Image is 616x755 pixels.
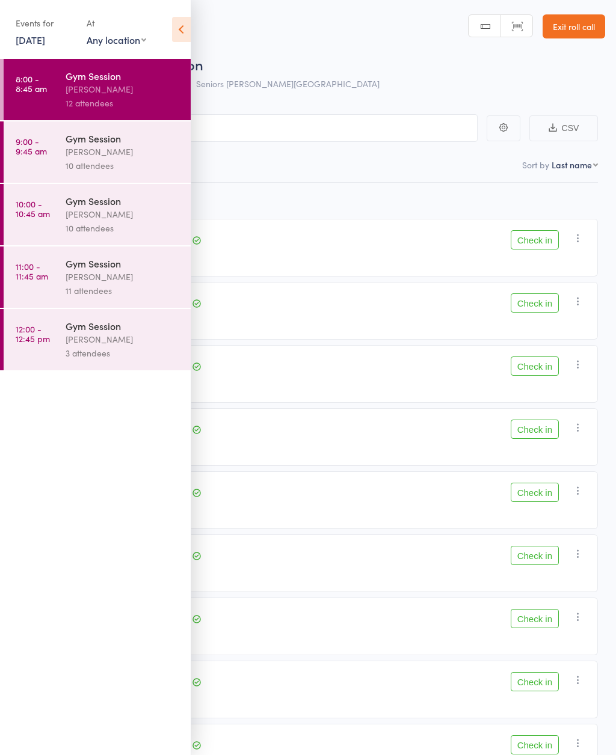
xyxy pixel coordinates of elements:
[66,96,180,110] div: 12 attendees
[16,199,50,218] time: 10:00 - 10:45 am
[16,261,48,281] time: 11:00 - 11:45 am
[543,14,605,38] a: Exit roll call
[511,420,559,439] button: Check in
[522,159,549,171] label: Sort by
[87,13,146,33] div: At
[66,270,180,284] div: [PERSON_NAME]
[511,735,559,754] button: Check in
[4,184,191,245] a: 10:00 -10:45 amGym Session[PERSON_NAME]10 attendees
[511,483,559,502] button: Check in
[511,672,559,691] button: Check in
[16,74,47,93] time: 8:00 - 8:45 am
[87,33,146,46] div: Any location
[18,114,478,142] input: Search by name
[66,69,180,82] div: Gym Session
[66,319,180,332] div: Gym Session
[66,145,180,159] div: [PERSON_NAME]
[66,332,180,346] div: [PERSON_NAME]
[511,609,559,628] button: Check in
[552,159,592,171] div: Last name
[4,121,191,183] a: 9:00 -9:45 amGym Session[PERSON_NAME]10 attendees
[16,324,50,343] time: 12:00 - 12:45 pm
[511,546,559,565] button: Check in
[4,59,191,120] a: 8:00 -8:45 amGym Session[PERSON_NAME]12 attendees
[4,246,191,308] a: 11:00 -11:45 amGym Session[PERSON_NAME]11 attendees
[66,207,180,221] div: [PERSON_NAME]
[66,82,180,96] div: [PERSON_NAME]
[66,346,180,360] div: 3 attendees
[66,257,180,270] div: Gym Session
[511,293,559,313] button: Check in
[4,309,191,370] a: 12:00 -12:45 pmGym Session[PERSON_NAME]3 attendees
[196,78,380,90] span: Seniors [PERSON_NAME][GEOGRAPHIC_DATA]
[16,13,75,33] div: Events for
[66,221,180,235] div: 10 attendees
[66,284,180,298] div: 11 attendees
[511,356,559,376] button: Check in
[529,115,598,141] button: CSV
[16,33,45,46] a: [DATE]
[66,159,180,173] div: 10 attendees
[16,136,47,156] time: 9:00 - 9:45 am
[66,194,180,207] div: Gym Session
[66,132,180,145] div: Gym Session
[511,230,559,249] button: Check in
